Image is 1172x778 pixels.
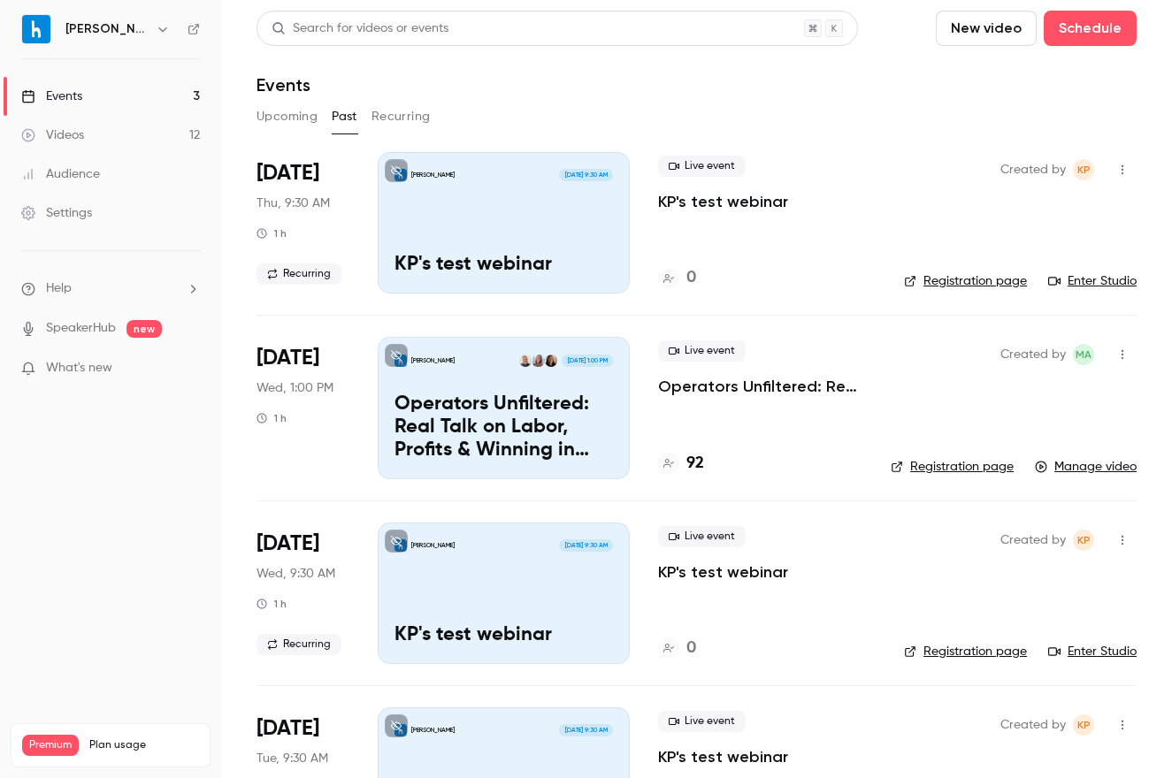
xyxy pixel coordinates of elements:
[46,359,112,378] span: What's new
[936,11,1037,46] button: New video
[46,319,116,338] a: SpeakerHub
[372,103,431,131] button: Recurring
[1073,344,1094,365] span: Moose Ackall
[559,724,612,736] span: [DATE] 9:30 AM
[1000,714,1066,736] span: Created by
[1076,344,1092,365] span: MA
[257,74,310,95] h1: Events
[257,634,341,655] span: Recurring
[163,756,199,772] p: / 300
[257,411,287,425] div: 1 h
[1000,344,1066,365] span: Created by
[658,561,788,583] a: KP's test webinar
[126,320,162,338] span: new
[394,393,613,461] p: Operators Unfiltered: Real Talk on Labor, Profits & Winning in [DATE]
[394,254,613,277] p: KP's test webinar
[394,624,613,647] p: KP's test webinar
[658,266,696,290] a: 0
[257,159,319,187] span: [DATE]
[257,379,333,397] span: Wed, 1:00 PM
[378,337,630,478] a: Operators Unfiltered: Real Talk on Labor, Profits & Winning in 2025 [PERSON_NAME]Kari KrogmanKris...
[22,756,56,772] p: Videos
[46,279,72,298] span: Help
[1048,272,1137,290] a: Enter Studio
[904,643,1027,660] a: Registration page
[411,726,455,735] p: [PERSON_NAME]
[532,355,544,367] img: Kriste Sareyani
[686,452,704,476] h4: 92
[904,272,1027,290] a: Registration page
[559,539,612,552] span: [DATE] 9:30 AM
[22,15,50,43] img: Harri
[332,103,357,131] button: Past
[411,541,455,550] p: [PERSON_NAME]
[21,204,92,222] div: Settings
[1077,714,1091,736] span: KP
[658,452,704,476] a: 92
[21,165,100,183] div: Audience
[21,88,82,105] div: Events
[658,156,746,177] span: Live event
[257,597,287,611] div: 1 h
[257,263,341,285] span: Recurring
[21,126,84,144] div: Videos
[1073,530,1094,551] span: Kate Price
[257,530,319,558] span: [DATE]
[65,20,149,38] h6: [PERSON_NAME]
[378,152,630,294] a: KP's test webinar[PERSON_NAME][DATE] 9:30 AMKP's test webinar
[1077,159,1091,180] span: KP
[891,458,1014,476] a: Registration page
[1048,643,1137,660] a: Enter Studio
[21,279,200,298] li: help-dropdown-opener
[1000,530,1066,551] span: Created by
[411,356,455,365] p: [PERSON_NAME]
[257,565,335,583] span: Wed, 9:30 AM
[257,226,287,240] div: 1 h
[658,746,788,767] a: KP's test webinar
[272,19,448,38] div: Search for videos or events
[686,266,696,290] h4: 0
[1035,458,1137,476] a: Manage video
[658,711,746,732] span: Live event
[658,526,746,547] span: Live event
[519,355,532,367] img: Justin Hall
[378,522,630,664] a: KP's test webinar[PERSON_NAME][DATE] 9:30 AMKP's test webinar
[1000,159,1066,180] span: Created by
[1077,530,1091,551] span: KP
[658,376,862,397] a: Operators Unfiltered: Real Talk on Labor, Profits & Winning in [DATE]
[1044,11,1137,46] button: Schedule
[658,637,696,660] a: 0
[411,171,455,179] p: [PERSON_NAME]
[658,340,746,362] span: Live event
[257,152,349,294] div: Aug 7 Thu, 2:30 PM (Europe/London)
[686,637,696,660] h4: 0
[562,355,612,367] span: [DATE] 1:00 PM
[257,344,319,372] span: [DATE]
[257,522,349,664] div: Aug 6 Wed, 2:30 PM (Europe/London)
[545,355,557,367] img: Kari Krogman
[257,103,318,131] button: Upcoming
[22,735,79,756] span: Premium
[257,714,319,743] span: [DATE]
[1073,159,1094,180] span: Kate Price
[89,738,199,752] span: Plan usage
[658,191,788,212] a: KP's test webinar
[257,194,330,212] span: Thu, 9:30 AM
[163,759,172,769] span: 12
[1073,714,1094,736] span: Kate Price
[257,750,328,767] span: Tue, 9:30 AM
[257,337,349,478] div: Aug 6 Wed, 1:00 PM (America/New York)
[559,169,612,181] span: [DATE] 9:30 AM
